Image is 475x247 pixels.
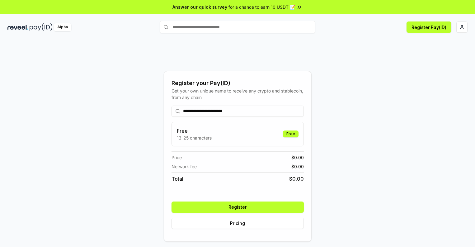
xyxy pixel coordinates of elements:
[177,135,212,141] p: 13-25 characters
[172,218,304,229] button: Pricing
[172,154,182,161] span: Price
[172,4,227,10] span: Answer our quick survey
[407,21,451,33] button: Register Pay(ID)
[172,79,304,88] div: Register your Pay(ID)
[172,88,304,101] div: Get your own unique name to receive any crypto and stablecoin, from any chain
[172,202,304,213] button: Register
[172,163,197,170] span: Network fee
[289,175,304,183] span: $ 0.00
[228,4,295,10] span: for a chance to earn 10 USDT 📝
[54,23,71,31] div: Alpha
[291,163,304,170] span: $ 0.00
[172,175,183,183] span: Total
[177,127,212,135] h3: Free
[283,131,299,137] div: Free
[291,154,304,161] span: $ 0.00
[30,23,53,31] img: pay_id
[7,23,28,31] img: reveel_dark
